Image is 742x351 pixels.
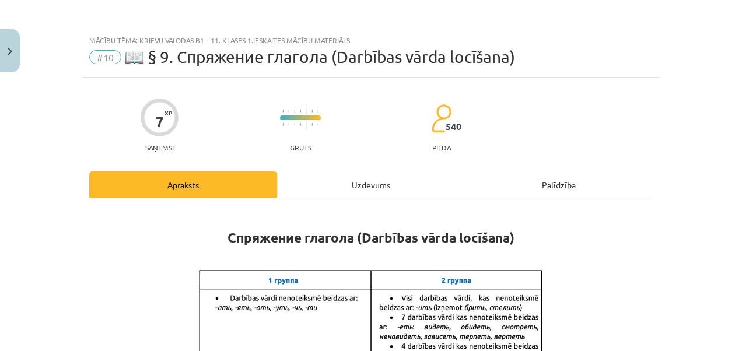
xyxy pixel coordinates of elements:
[294,123,295,126] img: icon-short-line-57e1e144782c952c97e751825c79c345078a6d821885a25fce030b3d8c18986b.svg
[124,47,515,66] span: 📖 § 9. Спряжение глагола (Darbības vārda locīšana)
[300,123,301,126] img: icon-short-line-57e1e144782c952c97e751825c79c345078a6d821885a25fce030b3d8c18986b.svg
[294,110,295,113] img: icon-short-line-57e1e144782c952c97e751825c79c345078a6d821885a25fce030b3d8c18986b.svg
[156,114,164,130] div: 7
[311,110,313,113] img: icon-short-line-57e1e144782c952c97e751825c79c345078a6d821885a25fce030b3d8c18986b.svg
[89,50,121,64] span: #10
[288,123,289,126] img: icon-short-line-57e1e144782c952c97e751825c79c345078a6d821885a25fce030b3d8c18986b.svg
[288,110,289,113] img: icon-short-line-57e1e144782c952c97e751825c79c345078a6d821885a25fce030b3d8c18986b.svg
[282,110,283,113] img: icon-short-line-57e1e144782c952c97e751825c79c345078a6d821885a25fce030b3d8c18986b.svg
[89,171,277,198] div: Apraksts
[317,110,318,113] img: icon-short-line-57e1e144782c952c97e751825c79c345078a6d821885a25fce030b3d8c18986b.svg
[164,110,172,116] span: XP
[311,123,313,126] img: icon-short-line-57e1e144782c952c97e751825c79c345078a6d821885a25fce030b3d8c18986b.svg
[446,121,461,132] span: 540
[431,104,452,133] img: students-c634bb4e5e11cddfef0936a35e636f08e4e9abd3cc4e673bd6f9a4125e45ecb1.svg
[141,143,178,152] p: Saņemsi
[8,48,12,55] img: icon-close-lesson-0947bae3869378f0d4975bcd49f059093ad1ed9edebbc8119c70593378902aed.svg
[228,229,514,246] strong: Спряжение глагола (Darbības vārda locīšana)
[282,123,283,126] img: icon-short-line-57e1e144782c952c97e751825c79c345078a6d821885a25fce030b3d8c18986b.svg
[277,171,465,198] div: Uzdevums
[300,110,301,113] img: icon-short-line-57e1e144782c952c97e751825c79c345078a6d821885a25fce030b3d8c18986b.svg
[290,143,311,152] p: Grūts
[465,171,653,198] div: Palīdzība
[306,107,307,129] img: icon-long-line-d9ea69661e0d244f92f715978eff75569469978d946b2353a9bb055b3ed8787d.svg
[432,143,451,152] p: pilda
[89,36,653,44] div: Mācību tēma: Krievu valodas b1 - 11. klases 1.ieskaites mācību materiāls
[317,123,318,126] img: icon-short-line-57e1e144782c952c97e751825c79c345078a6d821885a25fce030b3d8c18986b.svg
